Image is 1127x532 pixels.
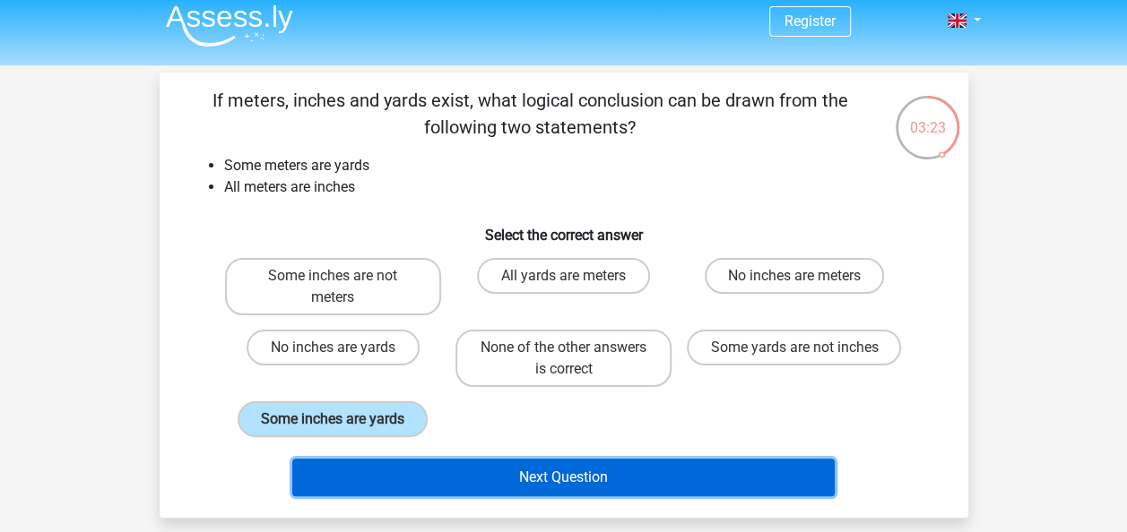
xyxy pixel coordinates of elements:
label: All yards are meters [477,258,650,294]
a: Register [785,13,836,30]
img: Assessly [166,4,293,47]
label: No inches are meters [705,258,884,294]
label: None of the other answers is correct [455,330,672,387]
div: 03:23 [894,94,961,139]
label: No inches are yards [247,330,420,365]
h6: Select the correct answer [188,212,940,244]
button: Next Question [292,459,835,496]
label: Some inches are not meters [225,258,441,315]
li: All meters are inches [224,176,940,198]
label: Some inches are yards [238,401,428,437]
li: Some meters are yards [224,155,940,176]
label: Some yards are not inches [687,330,901,365]
p: If meters, inches and yards exist, what logical conclusion can be drawn from the following two st... [188,87,872,141]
